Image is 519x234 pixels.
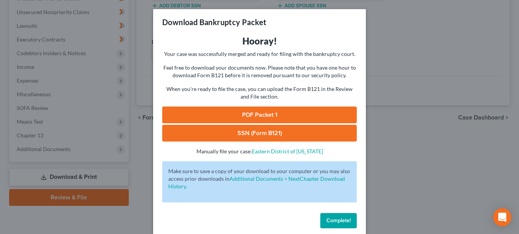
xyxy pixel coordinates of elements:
[162,17,266,27] h3: Download Bankruptcy Packet
[162,107,357,123] a: PDF Packet 1
[168,167,351,190] p: Make sure to save a copy of your download to your computer or you may also access prior downloads in
[162,64,357,79] p: Feel free to download your documents now. Please note that you have one hour to download Form B12...
[162,148,357,155] p: Manually file your case:
[162,35,357,47] h3: Hooray!
[326,217,351,224] span: Complete!
[168,175,345,189] a: Additional Documents > NextChapter Download History.
[162,50,357,58] p: Your case was successfully merged and ready for filing with the bankruptcy court.
[320,213,357,228] button: Complete!
[493,208,511,226] div: Open Intercom Messenger
[162,125,357,142] a: SSN (Form B121)
[162,85,357,100] p: When you're ready to file the case, you can upload the Form B121 in the Review and File section.
[252,148,323,154] a: Eastern District of [US_STATE]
